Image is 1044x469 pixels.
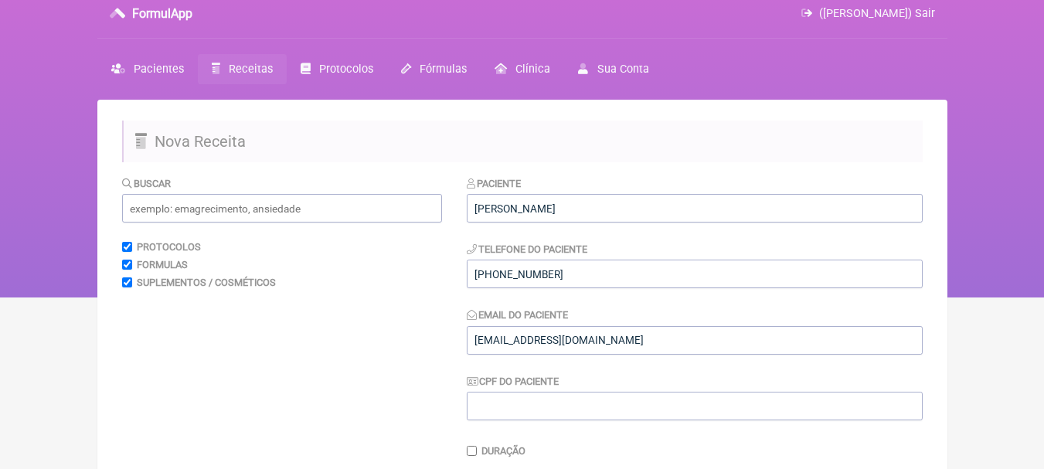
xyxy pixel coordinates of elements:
span: Protocolos [319,63,373,76]
label: Formulas [137,259,188,270]
a: Protocolos [287,54,387,84]
a: Sua Conta [564,54,662,84]
a: Fórmulas [387,54,481,84]
span: Sua Conta [597,63,649,76]
h3: FormulApp [132,6,192,21]
input: exemplo: emagrecimento, ansiedade [122,194,442,223]
label: Duração [481,445,525,457]
label: Protocolos [137,241,201,253]
a: Receitas [198,54,287,84]
label: Paciente [467,178,522,189]
label: Email do Paciente [467,309,569,321]
span: Receitas [229,63,273,76]
a: Clínica [481,54,564,84]
span: Clínica [515,63,550,76]
span: Fórmulas [420,63,467,76]
label: Suplementos / Cosméticos [137,277,276,288]
label: Telefone do Paciente [467,243,588,255]
label: Buscar [122,178,172,189]
a: ([PERSON_NAME]) Sair [801,7,934,20]
label: CPF do Paciente [467,376,559,387]
a: Pacientes [97,54,198,84]
span: ([PERSON_NAME]) Sair [819,7,935,20]
span: Pacientes [134,63,184,76]
h2: Nova Receita [122,121,923,162]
